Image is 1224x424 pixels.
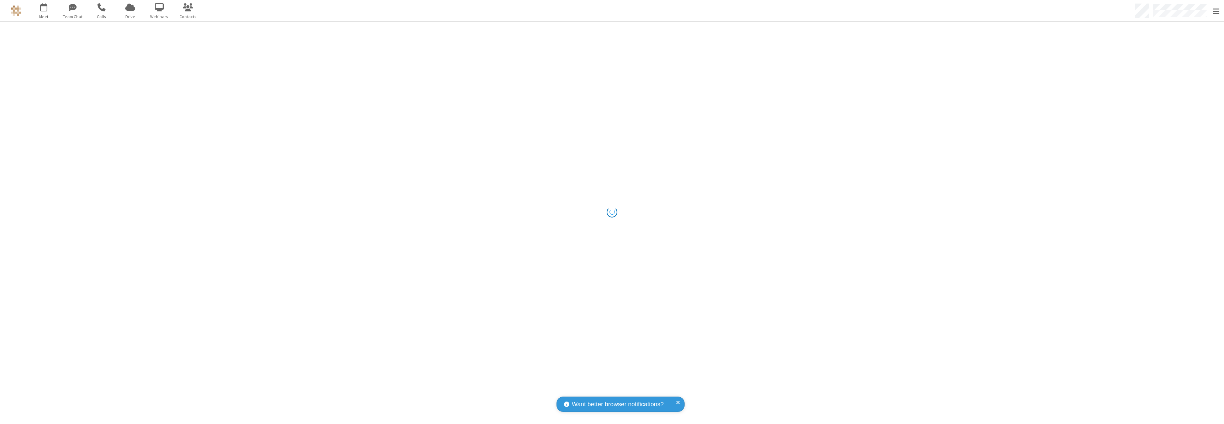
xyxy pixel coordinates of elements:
[1206,405,1219,419] iframe: Chat
[11,5,21,16] img: QA Selenium DO NOT DELETE OR CHANGE
[572,400,664,409] span: Want better browser notifications?
[175,14,201,20] span: Contacts
[146,14,173,20] span: Webinars
[117,14,144,20] span: Drive
[88,14,115,20] span: Calls
[59,14,86,20] span: Team Chat
[31,14,57,20] span: Meet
